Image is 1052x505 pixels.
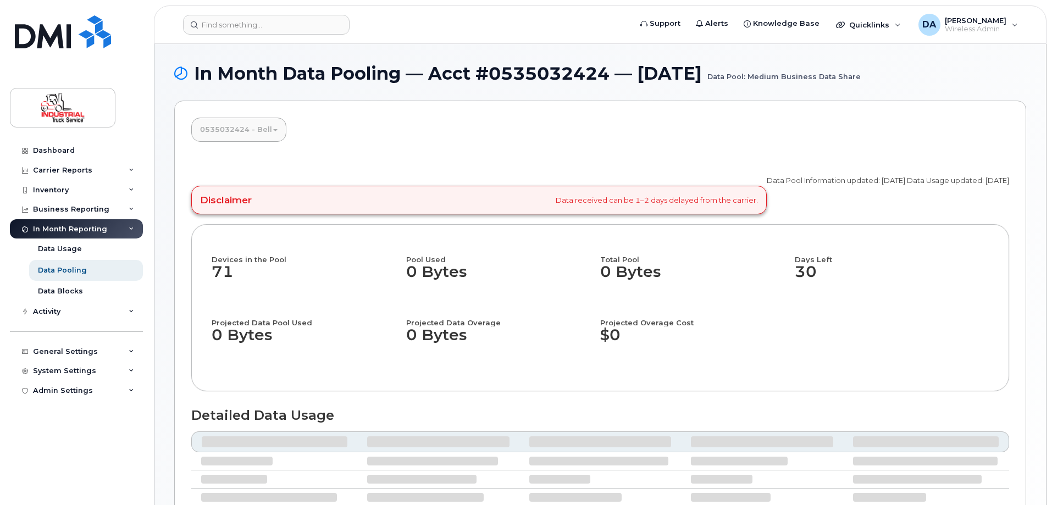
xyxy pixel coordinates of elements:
[212,245,406,263] h4: Devices in the Pool
[600,326,795,355] dd: $0
[406,326,591,355] dd: 0 Bytes
[406,263,591,292] dd: 0 Bytes
[406,245,591,263] h4: Pool Used
[212,326,396,355] dd: 0 Bytes
[191,186,767,214] div: Data received can be 1–2 days delayed from the carrier.
[191,118,286,142] a: 0535032424 - Bell
[200,195,252,206] h4: Disclaimer
[212,263,406,292] dd: 71
[191,408,1009,423] h1: Detailed Data Usage
[767,175,1009,186] p: Data Pool Information updated: [DATE] Data Usage updated: [DATE]
[174,64,1026,83] h1: In Month Data Pooling — Acct #0535032424 — [DATE]
[212,308,396,326] h4: Projected Data Pool Used
[795,263,989,292] dd: 30
[600,263,785,292] dd: 0 Bytes
[600,308,795,326] h4: Projected Overage Cost
[707,64,861,81] small: Data Pool: Medium Business Data Share
[406,308,591,326] h4: Projected Data Overage
[795,245,989,263] h4: Days Left
[600,245,785,263] h4: Total Pool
